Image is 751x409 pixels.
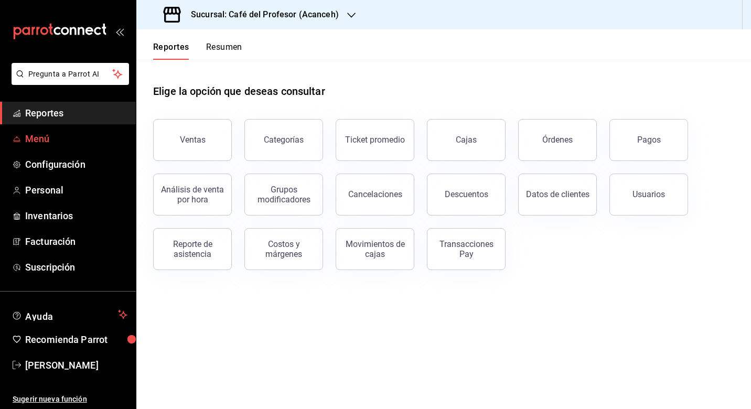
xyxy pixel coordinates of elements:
span: [PERSON_NAME] [25,358,127,372]
div: Costos y márgenes [251,239,316,259]
button: Pagos [609,119,688,161]
div: Pagos [637,135,661,145]
span: Personal [25,183,127,197]
button: Cajas [427,119,506,161]
button: Cancelaciones [336,174,414,216]
button: Movimientos de cajas [336,228,414,270]
span: Recomienda Parrot [25,332,127,347]
span: Sugerir nueva función [13,394,127,405]
h1: Elige la opción que deseas consultar [153,83,325,99]
span: Configuración [25,157,127,171]
div: Usuarios [632,189,665,199]
div: Análisis de venta por hora [160,185,225,204]
button: Pregunta a Parrot AI [12,63,129,85]
button: Reportes [153,42,189,60]
button: Órdenes [518,119,597,161]
div: Movimientos de cajas [342,239,407,259]
button: Grupos modificadores [244,174,323,216]
div: Cancelaciones [348,189,402,199]
div: Grupos modificadores [251,185,316,204]
span: Ayuda [25,308,114,321]
div: Transacciones Pay [434,239,499,259]
div: Ticket promedio [345,135,405,145]
span: Menú [25,132,127,146]
button: Datos de clientes [518,174,597,216]
div: navigation tabs [153,42,242,60]
button: Análisis de venta por hora [153,174,232,216]
button: Reporte de asistencia [153,228,232,270]
div: Datos de clientes [526,189,589,199]
span: Pregunta a Parrot AI [28,69,113,80]
button: Ventas [153,119,232,161]
button: open_drawer_menu [115,27,124,36]
a: Pregunta a Parrot AI [7,76,129,87]
button: Descuentos [427,174,506,216]
button: Usuarios [609,174,688,216]
button: Categorías [244,119,323,161]
div: Ventas [180,135,206,145]
button: Costos y márgenes [244,228,323,270]
span: Inventarios [25,209,127,223]
button: Ticket promedio [336,119,414,161]
div: Cajas [456,135,477,145]
div: Categorías [264,135,304,145]
h3: Sucursal: Café del Profesor (Acanceh) [183,8,339,21]
span: Suscripción [25,260,127,274]
span: Facturación [25,234,127,249]
div: Órdenes [542,135,573,145]
span: Reportes [25,106,127,120]
div: Reporte de asistencia [160,239,225,259]
button: Resumen [206,42,242,60]
button: Transacciones Pay [427,228,506,270]
div: Descuentos [445,189,488,199]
